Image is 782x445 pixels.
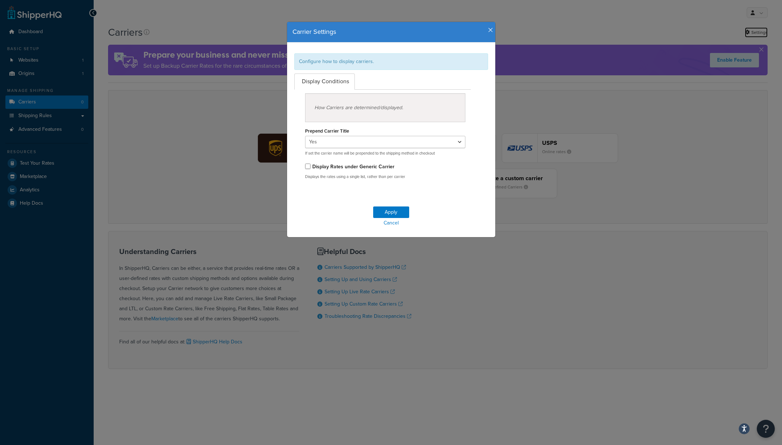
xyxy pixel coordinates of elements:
p: Displays the rates using a single list, rather than per carrier [305,174,466,179]
div: Configure how to display carriers. [294,53,488,70]
div: How Carriers are determined/displayed. [305,93,466,122]
p: If set the carrier name will be prepended to the shipping method in checkout [305,151,466,156]
label: Display Rates under Generic Carrier [312,163,394,170]
button: Apply [373,206,409,218]
h4: Carrier Settings [292,27,490,37]
a: Cancel [287,218,495,228]
label: Prepend Carrier Title [305,128,349,134]
input: Display Rates under Generic Carrier [305,164,310,169]
a: Display Conditions [294,74,355,90]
